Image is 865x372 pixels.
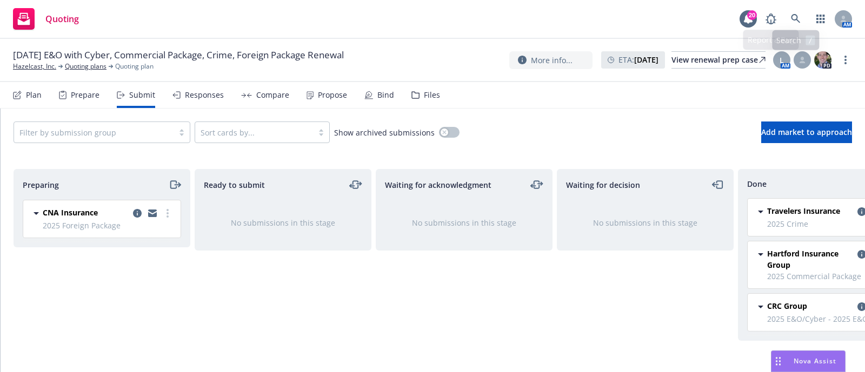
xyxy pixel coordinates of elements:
[13,49,344,62] span: [DATE] E&O with Cyber, Commercial Package, Crime, Foreign Package Renewal
[377,91,394,99] div: Bind
[785,8,807,30] a: Search
[767,300,807,312] span: CRC Group
[794,356,836,366] span: Nova Assist
[618,54,658,65] span: ETA :
[43,220,174,231] span: 2025 Foreign Package
[566,179,640,191] span: Waiting for decision
[760,8,782,30] a: Report a Bug
[747,10,757,20] div: 20
[394,217,535,228] div: No submissions in this stage
[424,91,440,99] div: Files
[531,55,573,66] span: More info...
[671,52,766,68] div: View renewal prep case
[575,217,716,228] div: No submissions in this stage
[810,8,831,30] a: Switch app
[115,62,154,71] span: Quoting plan
[26,91,42,99] div: Plan
[256,91,289,99] div: Compare
[814,51,831,69] img: photo
[334,127,435,138] span: Show archived submissions
[9,4,83,34] a: Quoting
[761,121,852,143] button: Add market to approach
[212,217,354,228] div: No submissions in this stage
[767,205,840,217] span: Travelers Insurance
[23,179,59,191] span: Preparing
[349,178,362,191] a: moveLeftRight
[509,51,593,69] button: More info...
[65,62,107,71] a: Quoting plans
[634,55,658,65] strong: [DATE]
[671,51,766,69] a: View renewal prep case
[530,178,543,191] a: moveLeftRight
[767,248,853,270] span: Hartford Insurance Group
[771,350,846,372] button: Nova Assist
[385,179,491,191] span: Waiting for acknowledgment
[761,127,852,137] span: Add market to approach
[131,207,144,220] a: copy logging email
[204,179,265,191] span: Ready to submit
[129,91,155,99] div: Submit
[13,62,56,71] a: Hazelcast, Inc.
[45,15,79,23] span: Quoting
[711,178,724,191] a: moveLeft
[161,207,174,220] a: more
[839,53,852,66] a: more
[146,207,159,220] a: copy logging email
[780,55,784,66] span: L
[318,91,347,99] div: Propose
[168,178,181,191] a: moveRight
[771,351,785,371] div: Drag to move
[43,207,98,218] span: CNA Insurance
[71,91,99,99] div: Prepare
[747,178,767,190] span: Done
[185,91,224,99] div: Responses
